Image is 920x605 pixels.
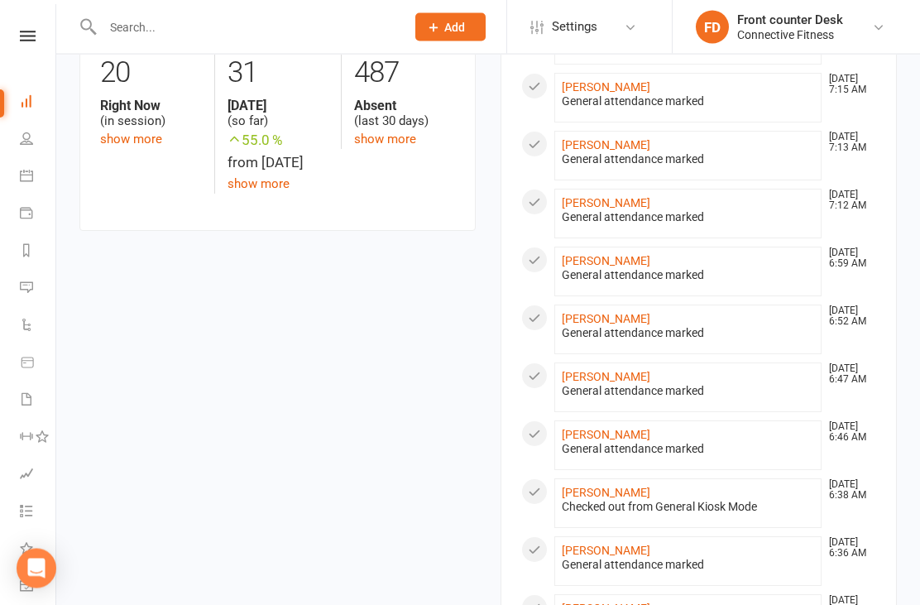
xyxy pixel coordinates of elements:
time: [DATE] 6:47 AM [821,364,875,386]
div: General attendance marked [562,385,814,399]
div: (last 30 days) [354,98,455,130]
time: [DATE] 6:52 AM [821,306,875,328]
a: Calendar [20,159,57,196]
div: FD [696,11,729,44]
time: [DATE] 7:13 AM [821,132,875,154]
a: [PERSON_NAME] [562,313,650,326]
a: Assessments [20,457,57,494]
a: Payments [20,196,57,233]
a: [PERSON_NAME] [562,197,650,210]
strong: Right Now [100,98,202,114]
div: 20 [100,49,202,98]
div: Front counter Desk [737,12,843,27]
div: Connective Fitness [737,27,843,42]
a: [PERSON_NAME] [562,81,650,94]
div: General attendance marked [562,559,814,573]
button: Add [415,13,486,41]
a: What's New [20,531,57,569]
div: General attendance marked [562,269,814,283]
div: 31 [228,49,328,98]
a: [PERSON_NAME] [562,139,650,152]
strong: [DATE] [228,98,328,114]
strong: Absent [354,98,455,114]
div: General attendance marked [562,95,814,109]
div: from [DATE] [228,130,328,175]
time: [DATE] 6:38 AM [821,480,875,502]
time: [DATE] 6:36 AM [821,538,875,559]
a: People [20,122,57,159]
time: [DATE] 7:15 AM [821,74,875,96]
a: [PERSON_NAME] [562,371,650,384]
a: Product Sales [20,345,57,382]
time: [DATE] 7:12 AM [821,190,875,212]
time: [DATE] 6:59 AM [821,248,875,270]
a: show more [100,132,162,147]
a: [PERSON_NAME] [562,487,650,500]
div: (in session) [100,98,202,130]
div: General attendance marked [562,443,814,457]
a: show more [354,132,416,147]
time: [DATE] 6:46 AM [821,422,875,444]
a: Dashboard [20,84,57,122]
span: Add [444,21,465,34]
a: show more [228,177,290,192]
a: [PERSON_NAME] [562,545,650,558]
div: 487 [354,49,455,98]
span: Settings [552,8,597,46]
a: [PERSON_NAME] [562,255,650,268]
span: 55.0 % [228,130,328,152]
a: Reports [20,233,57,271]
div: Checked out from General Kiosk Mode [562,501,814,515]
div: General attendance marked [562,153,814,167]
div: (so far) [228,98,328,130]
div: General attendance marked [562,211,814,225]
a: [PERSON_NAME] [562,429,650,442]
input: Search... [98,16,394,39]
div: General attendance marked [562,327,814,341]
div: Open Intercom Messenger [17,549,56,588]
